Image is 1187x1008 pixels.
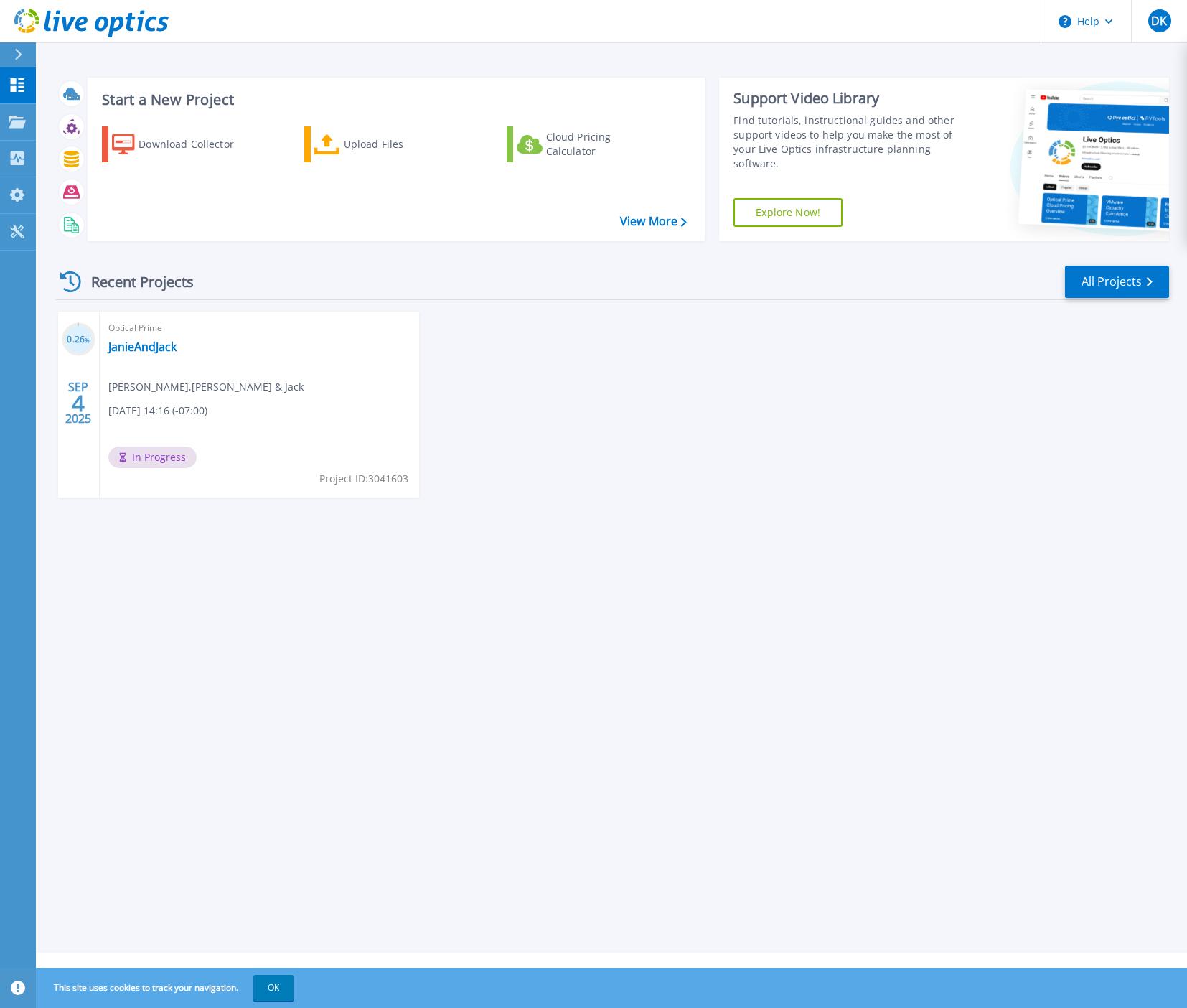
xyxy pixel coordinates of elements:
span: In Progress [108,447,197,468]
span: % [85,336,90,344]
a: All Projects [1065,266,1169,298]
div: Recent Projects [55,264,213,299]
span: 4 [72,397,85,409]
span: Optical Prime [108,320,410,336]
span: This site uses cookies to track your navigation. [39,975,294,1001]
a: Download Collector [102,126,262,162]
a: View More [620,215,687,228]
button: OK [253,975,294,1001]
h3: 0.26 [62,332,95,348]
a: Explore Now! [733,198,843,227]
div: Support Video Library [733,89,960,108]
a: Upload Files [304,126,464,162]
div: Find tutorials, instructional guides and other support videos to help you make the most of your L... [733,113,960,171]
span: [PERSON_NAME] , [PERSON_NAME] & Jack [108,379,304,395]
div: Upload Files [344,130,459,159]
h3: Start a New Project [102,92,686,108]
a: Cloud Pricing Calculator [507,126,667,162]
div: Download Collector [139,130,253,159]
a: JanieAndJack [108,340,177,354]
div: Cloud Pricing Calculator [546,130,661,159]
span: [DATE] 14:16 (-07:00) [108,403,207,419]
span: Project ID: 3041603 [319,471,408,487]
span: DK [1151,15,1167,27]
div: SEP 2025 [65,377,92,429]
